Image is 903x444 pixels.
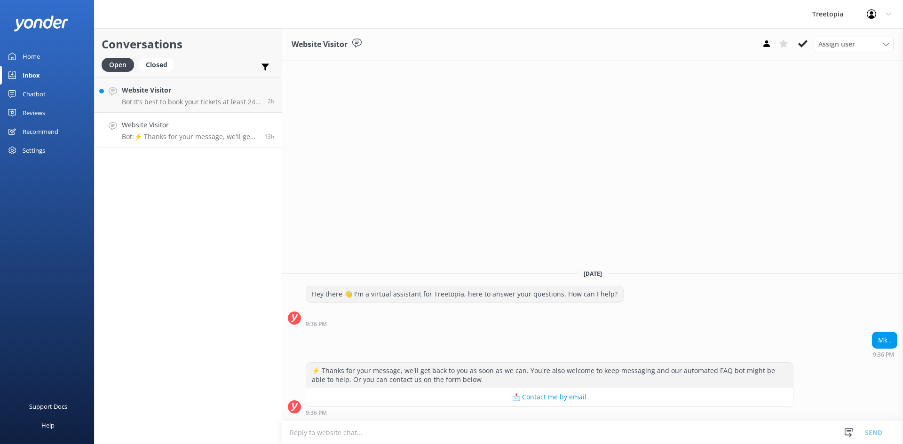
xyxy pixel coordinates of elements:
div: 09:36pm 19-Aug-2025 (UTC -06:00) America/Mexico_City [306,320,624,327]
span: 08:38am 20-Aug-2025 (UTC -06:00) America/Mexico_City [268,97,275,105]
div: Inbox [23,66,40,85]
span: Assign user [818,39,855,49]
div: 09:36pm 19-Aug-2025 (UTC -06:00) America/Mexico_City [306,409,793,416]
img: yonder-white-logo.png [14,16,68,31]
h2: Conversations [102,35,275,53]
div: Closed [139,58,174,72]
div: Settings [23,141,45,160]
button: 📩 Contact me by email [306,388,793,406]
strong: 9:36 PM [306,410,327,416]
div: Chatbot [23,85,46,103]
div: Recommend [23,122,58,141]
strong: 9:36 PM [306,321,327,327]
a: Website VisitorBot:⚡ Thanks for your message, we'll get back to you as soon as we can. You're als... [95,113,282,148]
strong: 9:36 PM [873,352,894,358]
p: Bot: It’s best to book your tickets at least 24 hours in advance to guarantee your spot. You can ... [122,98,261,106]
div: ⚡ Thanks for your message, we'll get back to you as soon as we can. You're also welcome to keep m... [306,363,793,388]
p: Bot: ⚡ Thanks for your message, we'll get back to you as soon as we can. You're also welcome to k... [122,132,257,141]
span: [DATE] [578,270,608,278]
div: Assign User [814,37,894,52]
a: Closed [139,59,179,70]
div: Open [102,58,134,72]
h4: Website Visitor [122,85,261,95]
a: Website VisitorBot:It’s best to book your tickets at least 24 hours in advance to guarantee your ... [95,78,282,113]
div: Hey there 👋 I'm a virtual assistant for Treetopia, here to answer your questions. How can I help? [306,286,623,302]
div: Help [41,416,55,435]
h4: Website Visitor [122,120,257,130]
span: 09:36pm 19-Aug-2025 (UTC -06:00) America/Mexico_City [264,132,275,140]
div: Home [23,47,40,66]
a: Open [102,59,139,70]
h3: Website Visitor [292,39,348,51]
div: 09:36pm 19-Aug-2025 (UTC -06:00) America/Mexico_City [872,351,897,358]
div: Support Docs [29,397,67,416]
div: Mk . [872,332,897,348]
div: Reviews [23,103,45,122]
